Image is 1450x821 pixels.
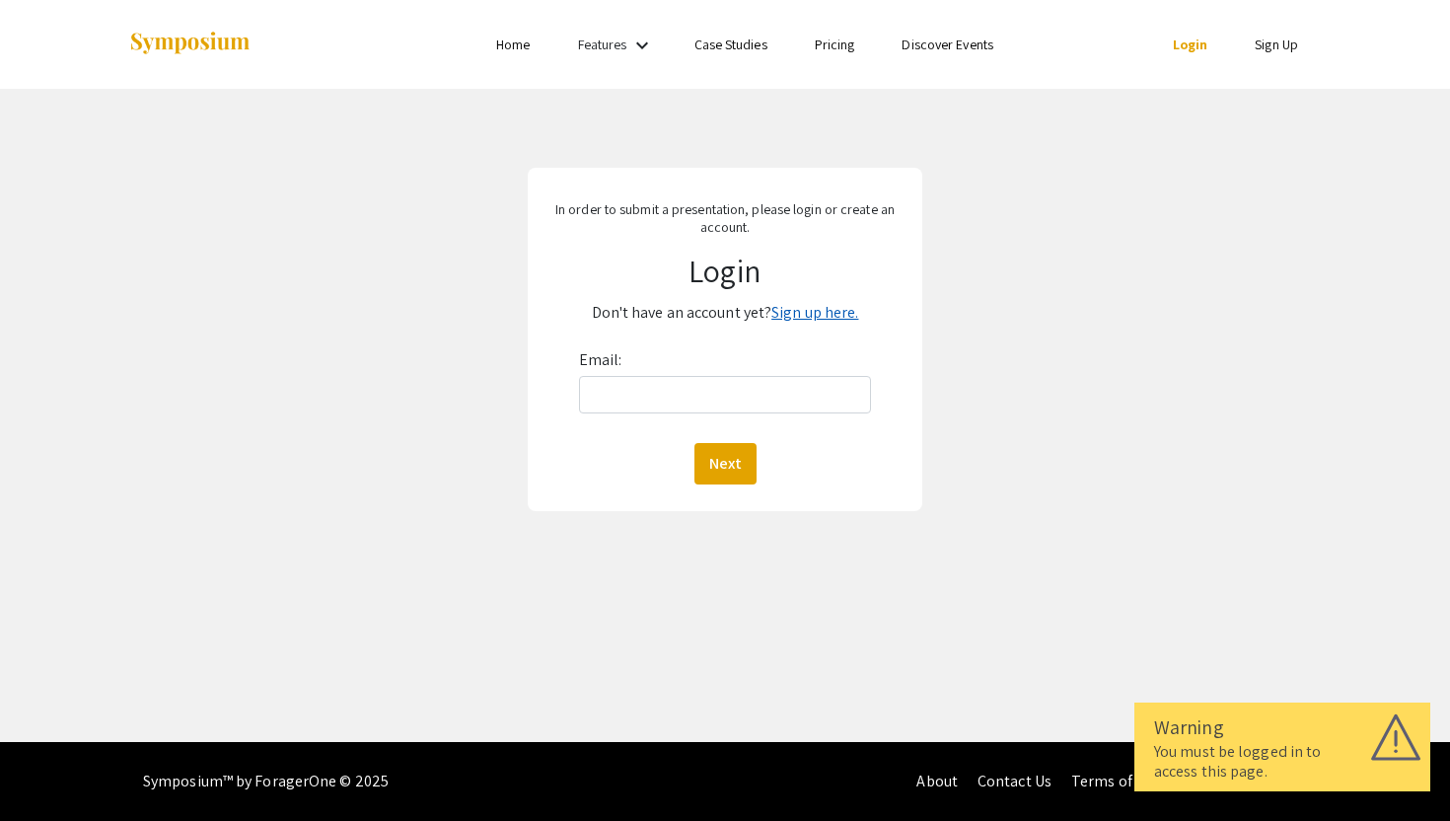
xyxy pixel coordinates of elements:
a: Sign Up [1255,36,1298,53]
a: Features [578,36,627,53]
img: Symposium by ForagerOne [128,31,252,57]
a: About [916,771,958,791]
a: Contact Us [978,771,1051,791]
label: Email: [579,344,622,376]
h1: Login [543,252,908,289]
a: Sign up here. [771,302,858,323]
p: In order to submit a presentation, please login or create an account. [543,200,908,236]
a: Case Studies [694,36,767,53]
a: Home [496,36,530,53]
button: Next [694,443,757,485]
p: Don't have an account yet? [543,297,908,329]
div: Symposium™ by ForagerOne © 2025 [143,742,389,821]
mat-icon: Expand Features list [630,34,654,57]
a: Pricing [815,36,855,53]
div: You must be logged in to access this page. [1154,742,1411,782]
a: Login [1173,36,1208,53]
a: Terms of Service [1071,771,1184,791]
a: Discover Events [902,36,993,53]
div: Warning [1154,712,1411,742]
iframe: Chat [15,732,84,806]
